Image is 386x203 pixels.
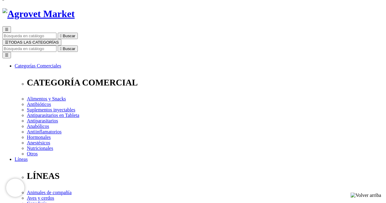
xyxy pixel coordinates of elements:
[60,34,62,38] i: 
[27,118,58,123] a: Antiparasitarios
[5,27,9,32] span: ☰
[27,195,54,201] a: Aves y cerdos
[27,140,50,145] a: Anestésicos
[27,135,51,140] a: Hormonales
[58,45,78,52] button:  Buscar
[15,157,28,162] a: Líneas
[27,190,72,195] a: Animales de compañía
[2,39,61,45] button: ☰TODAS LAS CATEGORÍAS
[2,33,56,39] input: Buscar
[6,179,24,197] iframe: Brevo live chat
[27,107,75,112] a: Suplementos inyectables
[27,102,51,107] a: Antibióticos
[27,113,79,118] a: Antiparasitarios en Tableta
[27,124,49,129] a: Anabólicos
[63,46,75,51] span: Buscar
[27,96,66,101] a: Alimentos y Snacks
[27,146,53,151] a: Nutricionales
[2,26,11,33] button: ☰
[27,129,62,134] a: Antiinflamatorios
[2,45,56,52] input: Buscar
[27,151,38,156] a: Otros
[27,78,384,88] p: CATEGORÍA COMERCIAL
[58,33,78,39] button:  Buscar
[60,46,62,51] i: 
[27,171,384,181] p: LÍNEAS
[15,63,61,68] a: Categorías Comerciales
[2,52,11,58] button: ☰
[63,34,75,38] span: Buscar
[5,40,9,45] span: ☰
[351,193,381,198] img: Volver arriba
[2,8,75,20] img: Agrovet Market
